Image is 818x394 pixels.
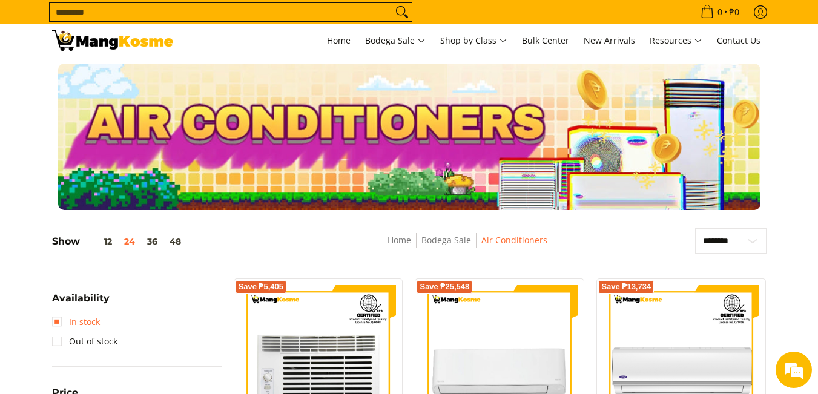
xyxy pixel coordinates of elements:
span: Availability [52,294,110,303]
span: New Arrivals [584,34,635,46]
span: Shop by Class [440,33,507,48]
a: Air Conditioners [481,234,547,246]
summary: Open [52,294,110,312]
span: • [697,5,743,19]
button: 24 [118,237,141,246]
button: 48 [163,237,187,246]
span: Resources [650,33,702,48]
button: 36 [141,237,163,246]
a: In stock [52,312,100,332]
a: Shop by Class [434,24,513,57]
span: Bodega Sale [365,33,426,48]
a: Home [321,24,357,57]
span: 0 [716,8,724,16]
span: ₱0 [727,8,741,16]
a: Contact Us [711,24,767,57]
a: Bodega Sale [421,234,471,246]
nav: Main Menu [185,24,767,57]
a: New Arrivals [578,24,641,57]
span: Save ₱25,548 [420,283,469,291]
a: Bodega Sale [359,24,432,57]
span: Contact Us [717,34,760,46]
span: Bulk Center [522,34,569,46]
button: 12 [80,237,118,246]
a: Resources [644,24,708,57]
span: Save ₱5,405 [239,283,284,291]
span: Save ₱13,734 [601,283,651,291]
button: Search [392,3,412,21]
a: Home [388,234,411,246]
span: Home [327,34,351,46]
nav: Breadcrumbs [299,233,635,260]
h5: Show [52,235,187,248]
a: Out of stock [52,332,117,351]
a: Bulk Center [516,24,575,57]
img: Bodega Sale Aircon l Mang Kosme: Home Appliances Warehouse Sale [52,30,173,51]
